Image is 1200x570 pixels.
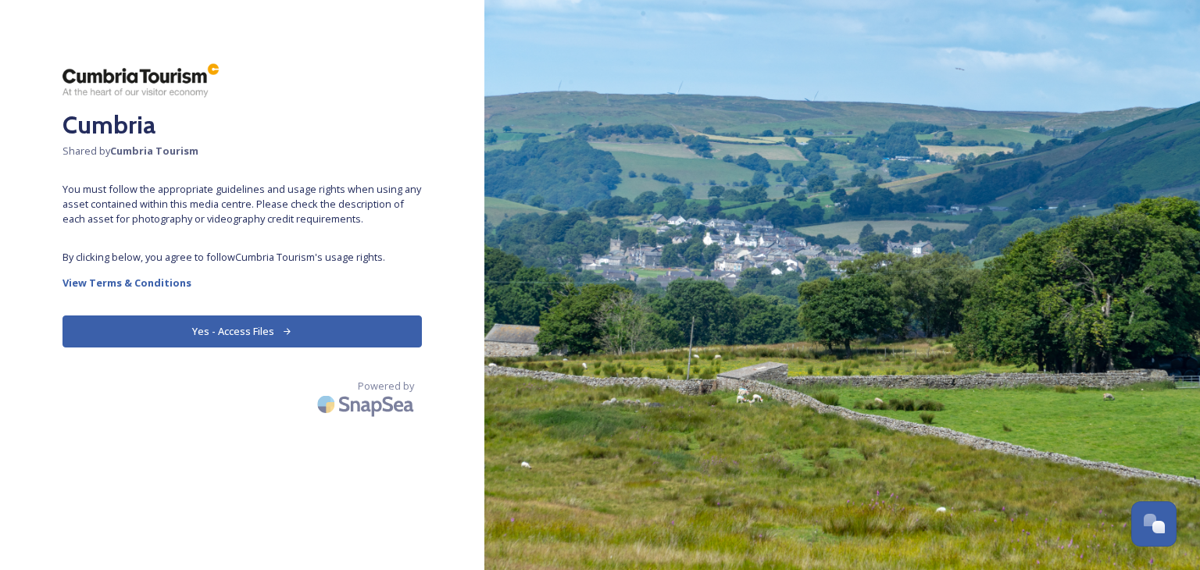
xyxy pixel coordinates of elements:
[358,379,414,394] span: Powered by
[62,144,422,159] span: Shared by
[62,250,422,265] span: By clicking below, you agree to follow Cumbria Tourism 's usage rights.
[62,273,422,292] a: View Terms & Conditions
[62,315,422,347] button: Yes - Access Files
[62,62,219,98] img: ct_logo.png
[62,106,422,144] h2: Cumbria
[62,276,191,290] strong: View Terms & Conditions
[62,182,422,227] span: You must follow the appropriate guidelines and usage rights when using any asset contained within...
[110,144,198,158] strong: Cumbria Tourism
[1131,501,1177,547] button: Open Chat
[312,386,422,422] img: SnapSea Logo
